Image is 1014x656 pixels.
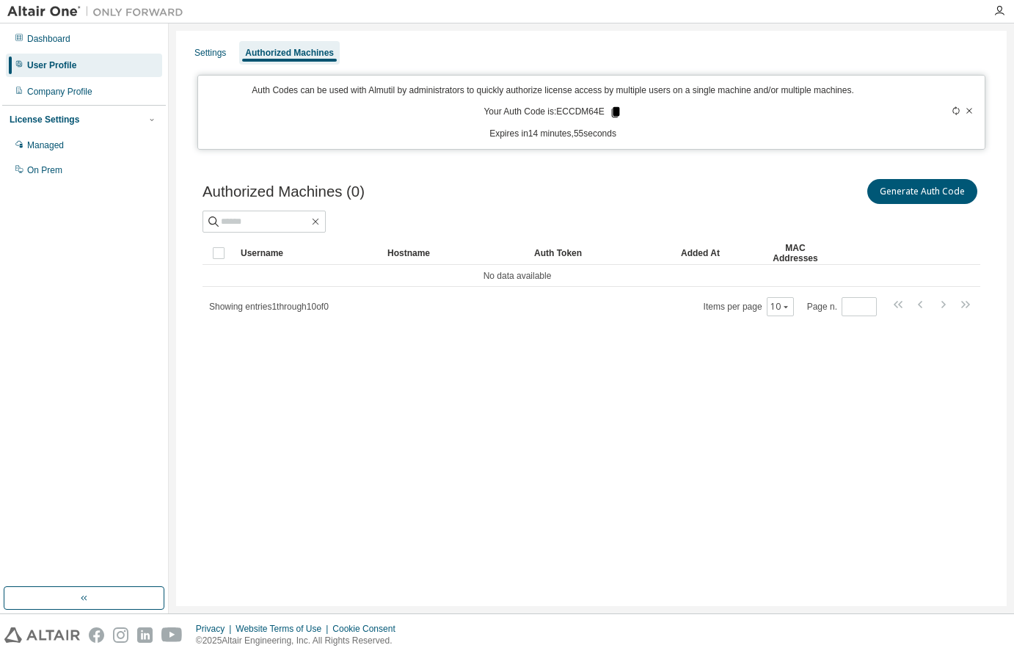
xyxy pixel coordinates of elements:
[209,302,329,312] span: Showing entries 1 through 10 of 0
[161,627,183,643] img: youtube.svg
[27,139,64,151] div: Managed
[236,623,332,635] div: Website Terms of Use
[27,33,70,45] div: Dashboard
[867,179,977,204] button: Generate Auth Code
[196,635,404,647] p: © 2025 Altair Engineering, Inc. All Rights Reserved.
[241,241,376,265] div: Username
[27,164,62,176] div: On Prem
[7,4,191,19] img: Altair One
[387,241,522,265] div: Hostname
[196,623,236,635] div: Privacy
[207,128,900,140] p: Expires in 14 minutes, 55 seconds
[681,241,753,265] div: Added At
[770,301,790,313] button: 10
[194,47,226,59] div: Settings
[484,106,621,119] p: Your Auth Code is: ECCDM64E
[704,297,794,316] span: Items per page
[203,265,832,287] td: No data available
[137,627,153,643] img: linkedin.svg
[27,59,76,71] div: User Profile
[807,297,877,316] span: Page n.
[534,241,669,265] div: Auth Token
[4,627,80,643] img: altair_logo.svg
[27,86,92,98] div: Company Profile
[89,627,104,643] img: facebook.svg
[203,183,365,200] span: Authorized Machines (0)
[207,84,900,97] p: Auth Codes can be used with Almutil by administrators to quickly authorize license access by mult...
[10,114,79,125] div: License Settings
[332,623,404,635] div: Cookie Consent
[245,47,334,59] div: Authorized Machines
[113,627,128,643] img: instagram.svg
[765,241,826,265] div: MAC Addresses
